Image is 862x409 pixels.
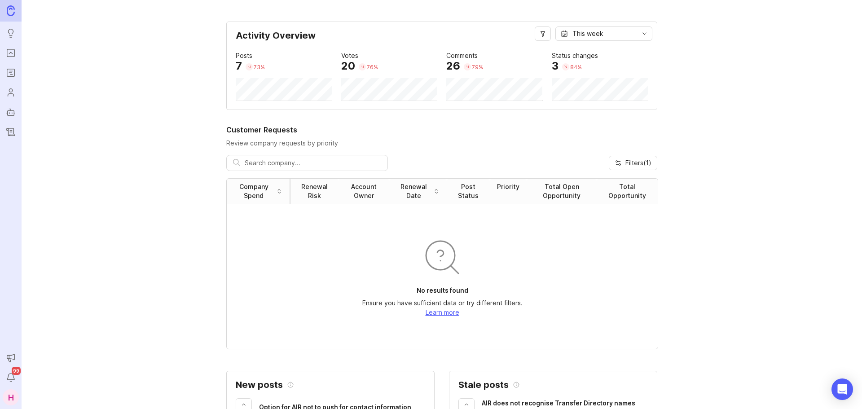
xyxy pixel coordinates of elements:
[3,104,19,120] a: Autopilot
[552,51,598,61] div: Status changes
[446,61,460,71] div: 26
[421,236,464,279] img: svg+xml;base64,PHN2ZyB3aWR0aD0iOTYiIGhlaWdodD0iOTYiIGZpbGw9Im5vbmUiIHhtbG5zPSJodHRwOi8vd3d3LnczLm...
[3,350,19,366] button: Announcements
[831,378,853,400] div: Open Intercom Messenger
[236,380,283,389] h2: New posts
[236,61,242,71] div: 7
[3,84,19,101] a: Users
[341,61,355,71] div: 20
[643,159,651,167] span: ( 1 )
[12,367,21,375] span: 99
[458,380,509,389] h2: Stale posts
[534,182,589,200] div: Total Open Opportunity
[226,124,657,135] h2: Customer Requests
[417,286,468,295] p: No results found
[226,139,657,148] p: Review company requests by priority
[396,182,431,200] div: Renewal Date
[367,63,378,71] div: 76 %
[570,63,582,71] div: 84 %
[341,51,358,61] div: Votes
[245,158,381,168] input: Search company...
[3,124,19,140] a: Changelog
[638,30,652,37] svg: toggle icon
[234,182,274,200] div: Company Spend
[3,369,19,386] button: Notifications
[3,45,19,61] a: Portal
[3,389,19,405] button: H
[426,308,459,316] a: Learn more
[609,156,657,170] button: Filters(1)
[236,51,252,61] div: Posts
[236,31,648,47] div: Activity Overview
[625,158,651,167] span: Filters
[362,299,523,308] p: Ensure you have sufficient data or try different filters.
[572,29,603,39] div: This week
[472,63,483,71] div: 79 %
[298,182,331,200] div: Renewal Risk
[497,182,519,191] div: Priority
[3,25,19,41] a: Ideas
[446,51,478,61] div: Comments
[254,63,265,71] div: 73 %
[3,65,19,81] a: Roadmaps
[552,61,559,71] div: 3
[454,182,483,200] div: Post Status
[604,182,651,200] div: Total Opportunity
[7,5,15,16] img: Canny Home
[346,182,382,200] div: Account Owner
